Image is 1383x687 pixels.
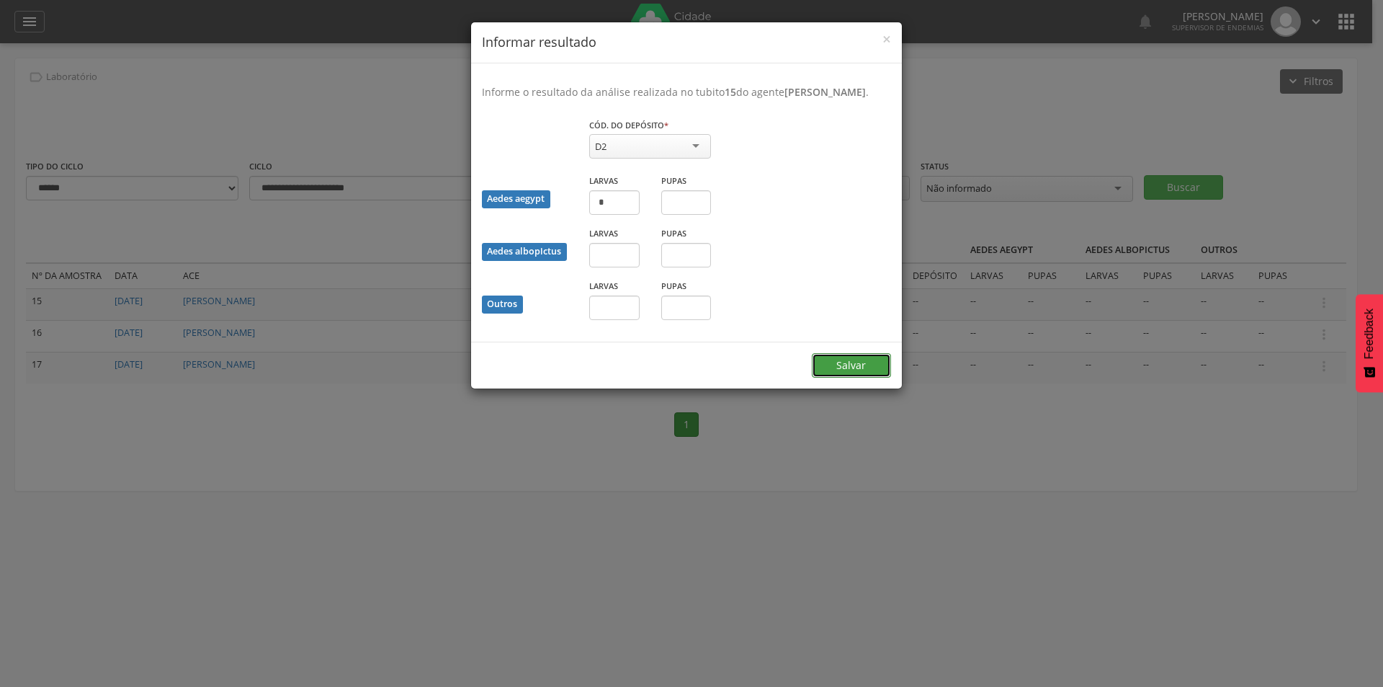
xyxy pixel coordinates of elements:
[589,228,618,239] label: Larvas
[589,280,618,292] label: Larvas
[784,85,866,99] b: [PERSON_NAME]
[1356,294,1383,392] button: Feedback - Mostrar pesquisa
[482,296,523,314] div: Outros
[725,85,736,99] b: 15
[482,243,567,261] div: Aedes albopictus
[482,33,891,52] h4: Informar resultado
[812,353,891,378] button: Salvar
[661,175,686,187] label: Pupas
[661,228,686,239] label: Pupas
[482,85,891,99] p: Informe o resultado da análise realizada no tubito do agente .
[882,32,891,47] button: Close
[482,190,550,208] div: Aedes aegypt
[882,29,891,49] span: ×
[589,120,668,131] label: Cód. do depósito
[1363,309,1376,359] span: Feedback
[661,280,686,292] label: Pupas
[595,140,607,153] div: D2
[589,175,618,187] label: Larvas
